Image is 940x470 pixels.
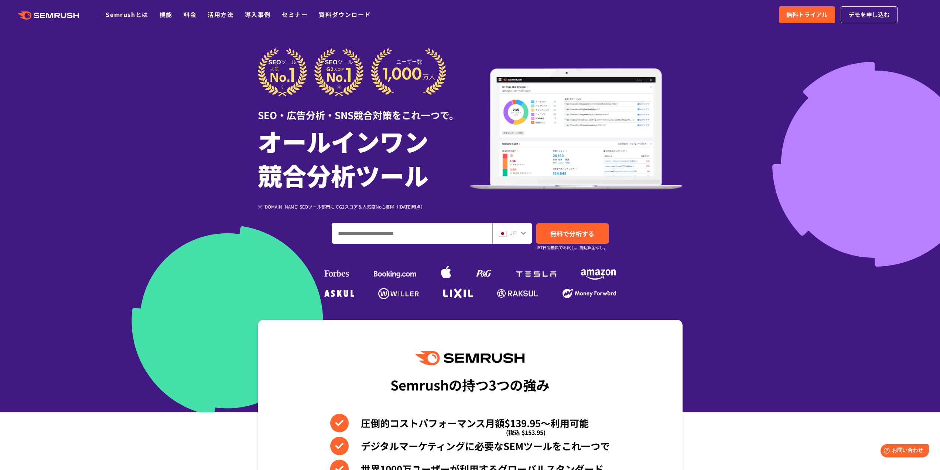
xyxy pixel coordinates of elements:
[208,10,233,19] a: 活用方法
[841,6,898,23] a: デモを申し込む
[330,414,610,432] li: 圧倒的コストパフォーマンス月額$139.95〜利用可能
[416,351,524,365] img: Semrush
[506,423,546,442] span: (税込 $153.95)
[160,10,172,19] a: 機能
[550,229,594,238] span: 無料で分析する
[332,223,492,243] input: ドメイン、キーワードまたはURLを入力してください
[874,441,932,462] iframe: Help widget launcher
[390,371,550,398] div: Semrushの持つ3つの強み
[536,244,608,251] small: ※7日間無料でお試し。自動課金なし。
[330,437,610,455] li: デジタルマーケティングに必要なSEMツールをこれ一つで
[245,10,271,19] a: 導入事例
[779,6,835,23] a: 無料トライアル
[258,203,470,210] div: ※ [DOMAIN_NAME] SEOツール部門にてG2スコア＆人気度No.1獲得（[DATE]時点）
[282,10,308,19] a: セミナー
[536,223,609,244] a: 無料で分析する
[848,10,890,20] span: デモを申し込む
[319,10,371,19] a: 資料ダウンロード
[786,10,828,20] span: 無料トライアル
[510,228,517,237] span: JP
[106,10,148,19] a: Semrushとは
[258,124,470,192] h1: オールインワン 競合分析ツール
[258,97,470,122] div: SEO・広告分析・SNS競合対策をこれ一つで。
[184,10,196,19] a: 料金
